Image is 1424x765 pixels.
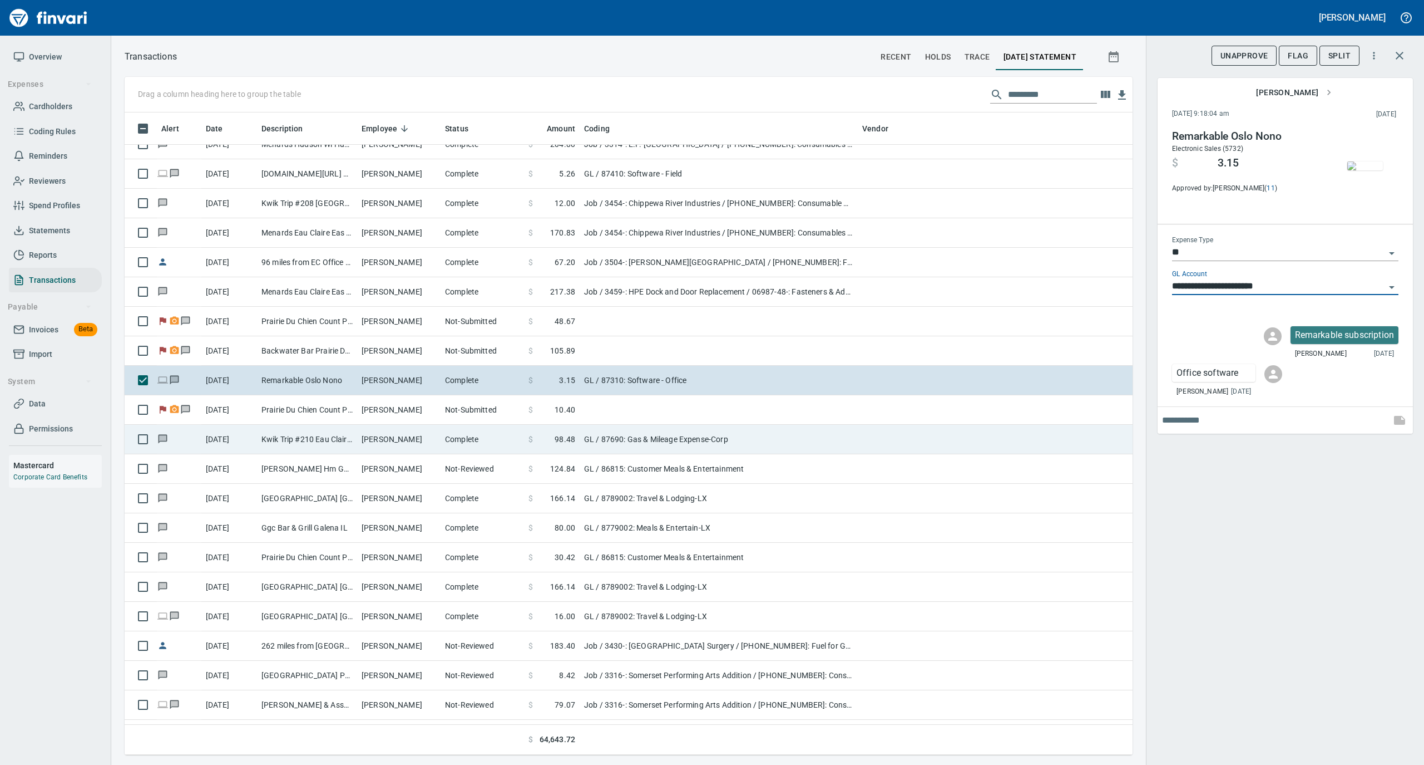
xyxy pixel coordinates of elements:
td: [DATE] [201,248,257,277]
td: [DATE] [201,336,257,366]
span: Date [206,122,238,135]
td: GL / 8789002: Travel & Lodging-LX [580,484,858,513]
td: [PERSON_NAME] [357,218,441,248]
span: Reimbursement [157,642,169,649]
span: $ [528,198,533,209]
button: More [1362,43,1386,68]
span: Electronic Sales (5732) [1172,145,1243,153]
span: Receipt Required [169,347,180,354]
td: GL / 8789002: Travel & Lodging-LX [580,602,858,631]
td: 262 miles from [GEOGRAPHIC_DATA] to [GEOGRAPHIC_DATA] [257,631,357,661]
span: Has messages [180,317,192,325]
span: Beta [74,323,97,336]
td: [DOMAIN_NAME][URL] Cupertino CA [257,159,357,189]
span: Has messages [157,288,169,295]
button: UnApprove [1212,46,1277,66]
td: GL / 8779002: Meals & Entertain-LX [580,513,858,543]
p: Drag a column heading here to group the table [138,89,301,100]
td: Complete [441,277,524,307]
span: 170.83 [550,227,575,238]
button: Split [1319,46,1359,66]
span: $ [528,404,533,415]
span: $ [528,611,533,622]
span: 48.67 [555,316,575,327]
div: Click for options [1290,326,1398,344]
span: 8.42 [559,670,575,681]
td: Complete [441,543,524,572]
span: Has messages [157,671,169,679]
td: [DATE] [201,720,257,749]
a: Overview [9,45,102,70]
span: This charge was settled by the merchant and appears on the 2025/09/13 statement. [1303,109,1396,120]
span: 183.40 [550,640,575,651]
button: System [3,371,96,392]
td: Job / 3430-: [GEOGRAPHIC_DATA] Surgery / [PHONE_NUMBER]: Fuel for General Conditions/CM Equipment... [580,631,858,661]
span: Has messages [169,701,180,708]
span: Split [1328,49,1351,63]
td: [DATE] [201,425,257,454]
a: Finvari [7,4,90,31]
button: Download Table [1114,87,1130,104]
span: [DATE] [1374,349,1394,360]
button: Open [1384,279,1400,295]
span: Cardholders [29,100,72,114]
td: Complete [441,159,524,189]
p: Office software [1176,366,1251,380]
span: $ [528,257,533,268]
a: Spend Profiles [9,193,102,218]
span: $ [528,316,533,327]
span: $ [528,375,533,386]
td: Complete [441,513,524,543]
h4: Remarkable Oslo Nono [1172,130,1315,143]
td: Complete [441,366,524,395]
button: Show transactions within a particular date range [1097,43,1133,70]
span: Status [445,122,468,135]
span: Coding [584,122,610,135]
td: [DATE] [201,307,257,336]
a: Data [9,391,102,416]
td: Not-Reviewed [441,720,524,749]
td: [PERSON_NAME] [357,307,441,336]
span: Has messages [169,376,180,384]
div: Click for options [1172,364,1255,382]
span: 30.42 [555,552,575,563]
button: Payable [3,297,96,317]
span: 3.15 [559,375,575,386]
span: $ [528,168,533,179]
span: 16.00 [555,611,575,622]
span: Has messages [157,465,169,472]
span: Transactions [29,273,76,287]
td: [DATE] [201,513,257,543]
td: [GEOGRAPHIC_DATA] [GEOGRAPHIC_DATA] [257,602,357,631]
span: $ [528,286,533,297]
td: Job / 3454-: Chippewa River Industries / [PHONE_NUMBER]: Consumables - Carpentry / 8: Indirects [580,218,858,248]
button: Expenses [3,74,96,95]
img: receipts%2Fmarketjohnson%2F2025-09-09%2FPh9ZWJYFtoh1goGbhlFi6rbJr3m1__HvXPw6UAYWSTPSCFz0fg_thumb.jpg [1347,161,1383,170]
td: Job / 3316-: Somerset Performing Arts Addition / [PHONE_NUMBER]: Consumable CM/GC / 8: Indirects [580,690,858,720]
span: Flagged [157,406,169,413]
td: [DATE] [201,661,257,690]
span: Description [261,122,318,135]
span: $ [528,640,533,651]
h6: Mastercard [13,459,102,472]
td: GL / 86815: Customer Meals & Entertainment [580,543,858,572]
span: $ [528,434,533,445]
a: Coding Rules [9,119,102,144]
td: [DATE] [201,366,257,395]
span: recent [881,50,911,64]
td: [PERSON_NAME] [357,395,441,425]
td: [DATE] [201,159,257,189]
td: Not-Reviewed [441,631,524,661]
span: 67.20 [555,257,575,268]
a: Reviewers [9,169,102,194]
span: Has messages [157,583,169,590]
span: [DATE] 9:18:04 am [1172,109,1303,120]
span: Has messages [169,170,180,177]
td: Not-Submitted [441,336,524,366]
span: Description [261,122,303,135]
td: Kwik Trip #208 [GEOGRAPHIC_DATA] [GEOGRAPHIC_DATA] [257,189,357,218]
span: 166.14 [550,581,575,592]
td: Complete [441,602,524,631]
span: Reimbursement [157,258,169,266]
span: Has messages [157,553,169,561]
